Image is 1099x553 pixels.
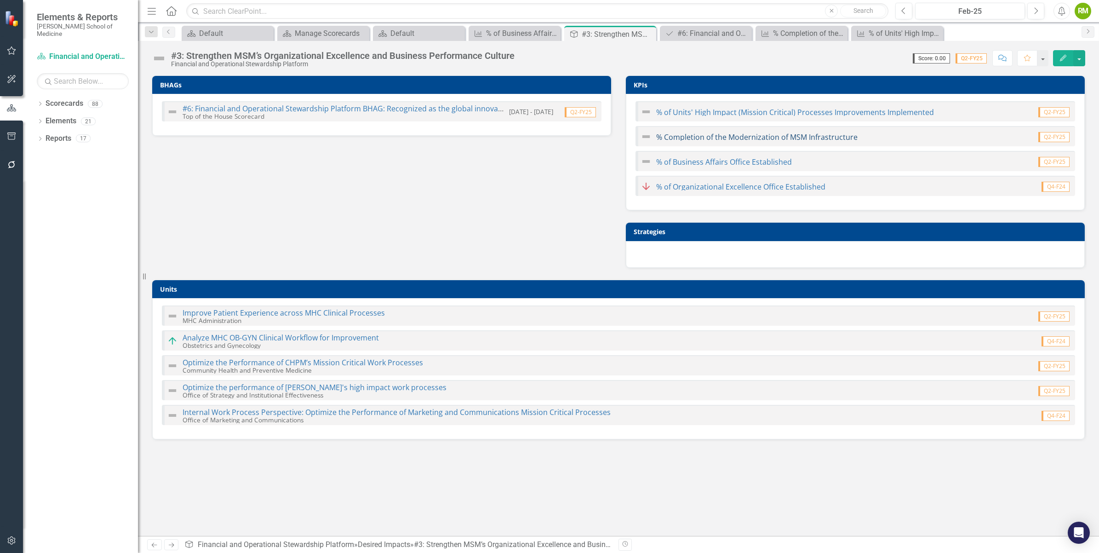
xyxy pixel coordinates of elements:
[167,106,178,117] img: Not Defined
[1068,522,1090,544] div: Open Intercom Messenger
[171,51,515,61] div: #3: Strengthen MSM’s Organizational Excellence and Business Performance Culture
[183,366,312,374] small: Community Health and Preventive Medicine
[37,52,129,62] a: Financial and Operational Stewardship Platform
[1038,107,1070,117] span: Q2-FY25
[390,28,463,39] div: Default
[295,28,367,39] div: Manage Scorecards
[184,28,271,39] a: Default
[183,104,950,114] a: #6: Financial and Operational Stewardship Platform BHAG: Recognized as the global innovative hub ...
[641,131,652,142] img: Not Defined
[853,7,873,14] span: Search
[656,157,792,167] a: % of Business Affairs Office Established
[641,156,652,167] img: Not Defined
[414,540,685,549] div: #3: Strengthen MSM’s Organizational Excellence and Business Performance Culture
[183,112,264,121] small: Top of the House Scorecard
[471,28,558,39] a: % of Business Affairs Office Established
[37,23,129,38] small: [PERSON_NAME] School of Medicine
[1042,182,1070,192] span: Q4-F24
[81,117,96,125] div: 21
[677,28,750,39] div: #6: Financial and Operational Stewardship Platform BHAG: Recognized as the global innovative hub ...
[565,107,596,117] span: Q2-FY25
[167,311,178,322] img: Not Defined
[76,135,91,143] div: 17
[183,391,323,399] small: Office of Strategy and Institutional Effectiveness
[853,28,941,39] a: % of Units' High Impact (Mission Critical) Processes Improvements Implemented
[183,415,303,424] small: Office of Marketing and Communications
[199,28,271,39] div: Default
[869,28,941,39] div: % of Units' High Impact (Mission Critical) Processes Improvements Implemented
[1038,361,1070,371] span: Q2-FY25
[46,98,83,109] a: Scorecards
[46,133,71,144] a: Reports
[656,182,825,192] a: % of Organizational Excellence Office Established
[1038,132,1070,142] span: Q2-FY25
[183,308,385,318] a: Improve Patient Experience across MHC Clinical Processes
[773,28,845,39] div: % Completion of the Modernization of MSM Infrastructure
[1038,157,1070,167] span: Q2-FY25
[656,107,934,117] a: % of Units' High Impact (Mission Critical) Processes Improvements Implemented
[509,107,553,116] small: [DATE] - [DATE]
[37,73,129,89] input: Search Below...
[88,100,103,108] div: 88
[37,12,129,23] span: Elements & Reports
[918,6,1022,17] div: Feb-25
[1038,386,1070,396] span: Q2-FY25
[634,81,1080,88] h3: KPIs
[167,385,178,396] img: Not Defined
[167,360,178,371] img: Not Defined
[840,5,886,17] button: Search
[956,53,987,63] span: Q2-FY25
[183,316,241,325] small: MHC Administration
[186,3,888,19] input: Search ClearPoint...
[5,11,21,27] img: ClearPoint Strategy
[280,28,367,39] a: Manage Scorecards
[183,333,379,343] a: Analyze MHC OB-GYN Clinical Workflow for Improvement
[915,3,1025,19] button: Feb-25
[634,228,1080,235] h3: Strategies
[184,540,612,550] div: » »
[160,286,1080,293] h3: Units
[167,410,178,421] img: Not Defined
[46,116,76,127] a: Elements
[167,335,178,346] img: Target Met or Exceeded
[1075,3,1091,19] button: RM
[358,540,410,549] a: Desired Impacts
[758,28,845,39] a: % Completion of the Modernization of MSM Infrastructure
[198,540,354,549] a: Financial and Operational Stewardship Platform
[656,132,858,142] a: % Completion of the Modernization of MSM Infrastructure
[183,341,261,350] small: Obstetrics and Gynecology
[662,28,750,39] a: #6: Financial and Operational Stewardship Platform BHAG: Recognized as the global innovative hub ...
[641,181,652,192] img: Target Not Close to Being Met
[913,53,950,63] span: Score: 0.00
[171,61,515,68] div: Financial and Operational Stewardship Platform
[183,382,446,392] a: Optimize the performance of [PERSON_NAME]'s high impact work processes
[1038,311,1070,322] span: Q2-FY25
[183,357,423,368] a: Optimize the Performance of CHPM’s Mission Critical Work Processes
[160,81,607,88] h3: BHAGs
[1042,336,1070,346] span: Q4-F24
[152,51,166,66] img: Not Defined
[486,28,558,39] div: % of Business Affairs Office Established
[641,106,652,117] img: Not Defined
[183,407,611,417] a: Internal Work Process Perspective: Optimize the Performance of Marketing and Communications Missi...
[1042,411,1070,421] span: Q4-F24
[582,29,654,40] div: #3: Strengthen MSM’s Organizational Excellence and Business Performance Culture
[375,28,463,39] a: Default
